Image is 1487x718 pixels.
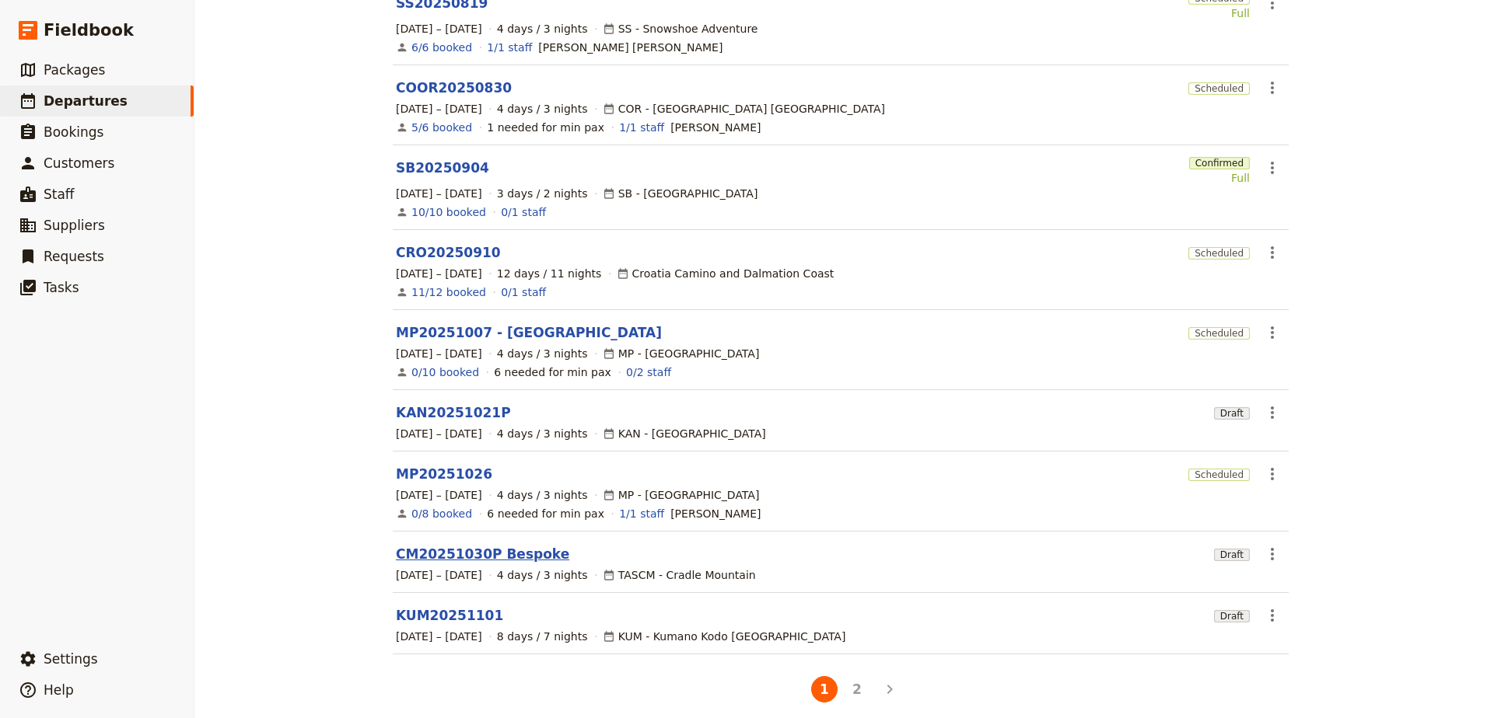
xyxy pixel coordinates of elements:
div: KUM - Kumano Kodo [GEOGRAPHIC_DATA] [603,629,846,644]
a: 1/1 staff [487,40,532,55]
button: 1 [811,676,838,702]
span: Fieldbook [44,19,134,42]
a: View the bookings for this departure [411,284,486,300]
span: [DATE] – [DATE] [396,487,482,503]
button: 2 [844,676,870,702]
a: MP20251026 [396,465,492,483]
span: 4 days / 3 nights [497,346,588,361]
div: Croatia Camino and Dalmation Coast [617,266,834,281]
button: Actions [1259,239,1286,266]
a: KUM20251101 [396,606,503,625]
span: [DATE] – [DATE] [396,21,482,37]
a: KAN20251021P [396,403,511,422]
div: 6 needed for min pax [494,364,611,380]
span: Staff [44,186,75,202]
a: SB20250904 [396,159,489,177]
span: 4 days / 3 nights [497,487,588,503]
span: [DATE] – [DATE] [396,426,482,441]
span: 4 days / 3 nights [497,21,588,37]
a: View the bookings for this departure [411,120,472,135]
span: Customers [44,155,114,171]
span: Tasks [44,280,79,295]
span: 8 days / 7 nights [497,629,588,644]
span: Frith Hudson Graham [538,40,723,55]
span: [DATE] – [DATE] [396,346,482,361]
a: View the bookings for this departure [411,204,486,220]
span: Lisa Marshall [670,120,761,135]
span: Bookings [44,124,103,140]
button: Actions [1259,155,1286,181]
div: TASCM - Cradle Mountain [603,567,756,583]
span: Packages [44,62,105,78]
div: KAN - [GEOGRAPHIC_DATA] [603,426,766,441]
button: Actions [1259,541,1286,567]
span: 3 days / 2 nights [497,186,588,201]
span: [DATE] – [DATE] [396,101,482,117]
span: Suppliers [44,218,105,233]
button: Actions [1259,602,1286,629]
span: Confirmed [1189,157,1250,169]
a: COOR20250830 [396,78,512,97]
span: Settings [44,651,98,667]
div: MP - [GEOGRAPHIC_DATA] [603,346,760,361]
div: 1 needed for min pax [487,120,604,135]
div: Full [1189,170,1250,186]
span: [DATE] – [DATE] [396,266,482,281]
a: MP20251007 - [GEOGRAPHIC_DATA] [396,323,662,342]
button: Actions [1259,319,1286,346]
span: Help [44,682,74,698]
a: 0/1 staff [501,284,546,300]
div: SB - [GEOGRAPHIC_DATA] [603,186,758,201]
span: Scheduled [1188,469,1250,481]
button: Actions [1259,399,1286,426]
span: Requests [44,249,104,264]
span: [DATE] – [DATE] [396,186,482,201]
a: View the bookings for this departure [411,40,472,55]
span: Scheduled [1188,327,1250,340]
span: 4 days / 3 nights [497,567,588,583]
div: Full [1188,5,1250,21]
span: Draft [1214,549,1250,561]
span: Melinda Russell [670,506,761,521]
span: [DATE] – [DATE] [396,629,482,644]
span: Draft [1214,610,1250,622]
div: SS - Snowshoe Adventure [603,21,758,37]
div: MP - [GEOGRAPHIC_DATA] [603,487,760,503]
button: Actions [1259,461,1286,487]
span: Scheduled [1188,82,1250,95]
a: 1/1 staff [619,506,664,521]
span: 12 days / 11 nights [497,266,602,281]
a: CM20251030P Bespoke [396,545,569,563]
a: View the bookings for this departure [411,506,472,521]
ul: Pagination [775,673,906,706]
span: Scheduled [1188,247,1250,260]
button: Next [876,676,903,702]
a: 0/1 staff [501,204,546,220]
div: 6 needed for min pax [487,506,604,521]
span: Departures [44,93,128,109]
span: [DATE] – [DATE] [396,567,482,583]
a: 1/1 staff [619,120,664,135]
span: 4 days / 3 nights [497,426,588,441]
a: View the bookings for this departure [411,364,479,380]
span: Draft [1214,407,1250,420]
a: CRO20250910 [396,243,501,262]
div: COR - [GEOGRAPHIC_DATA] [GEOGRAPHIC_DATA] [603,101,885,117]
span: 4 days / 3 nights [497,101,588,117]
a: 0/2 staff [626,364,671,380]
button: Actions [1259,75,1286,101]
